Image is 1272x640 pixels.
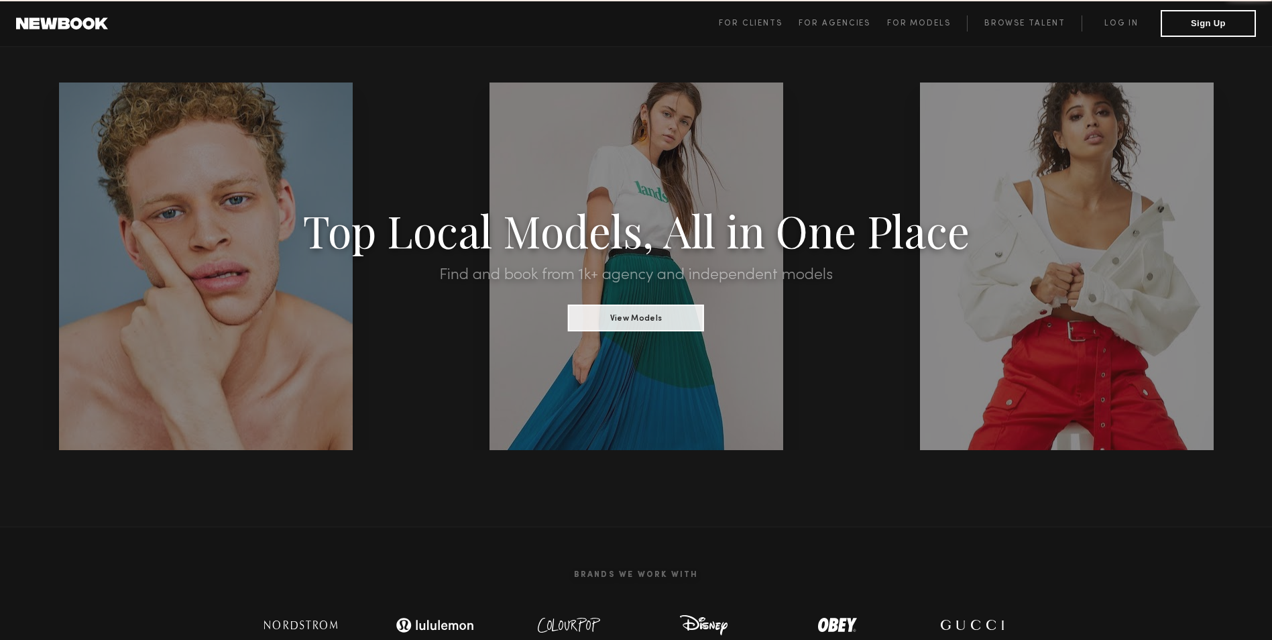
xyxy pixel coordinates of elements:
a: For Agencies [799,15,886,32]
a: Log in [1082,15,1161,32]
span: For Agencies [799,19,870,28]
img: logo-gucci.svg [928,612,1015,639]
img: logo-lulu.svg [388,612,482,639]
img: logo-obey.svg [794,612,881,639]
span: For Clients [719,19,783,28]
a: For Models [887,15,968,32]
h1: Top Local Models, All in One Place [95,209,1176,251]
button: Sign Up [1161,10,1256,37]
a: For Clients [719,15,799,32]
h2: Brands We Work With [234,554,1039,596]
button: View Models [568,305,704,331]
a: View Models [568,309,704,324]
span: For Models [887,19,951,28]
h2: Find and book from 1k+ agency and independent models [95,267,1176,283]
img: logo-nordstrom.svg [254,612,348,639]
a: Browse Talent [967,15,1082,32]
img: logo-colour-pop.svg [526,612,613,639]
img: logo-disney.svg [660,612,747,639]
